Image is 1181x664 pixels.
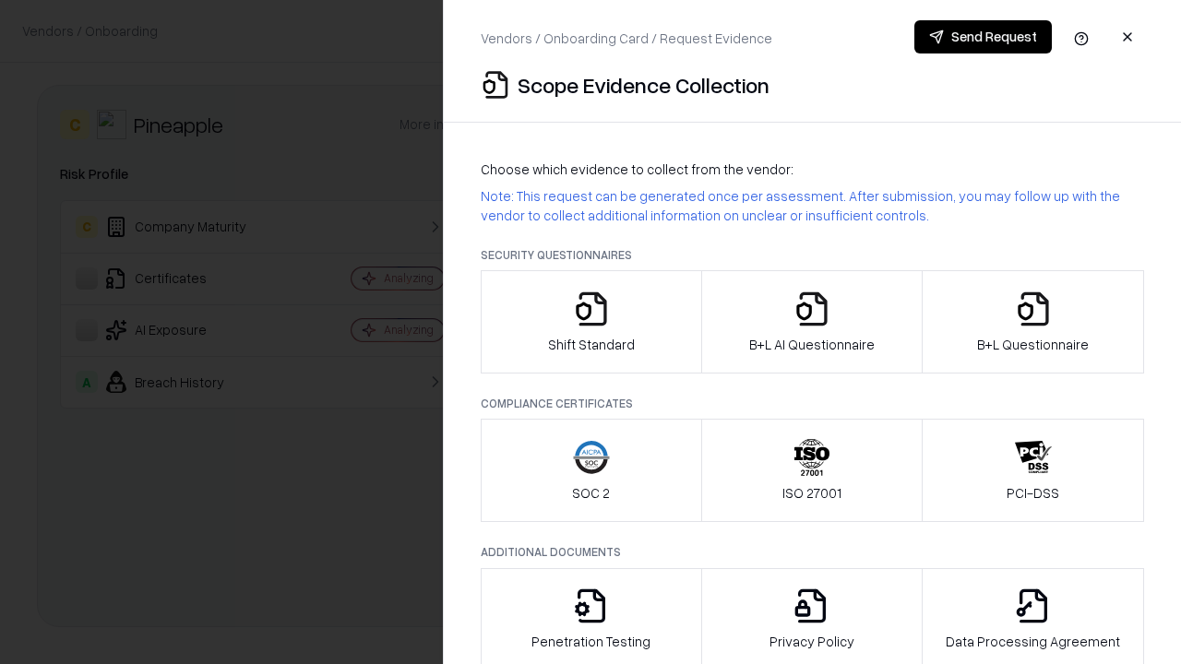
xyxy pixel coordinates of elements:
p: Shift Standard [548,335,635,354]
button: B+L AI Questionnaire [701,270,924,373]
p: Note: This request can be generated once per assessment. After submission, you may follow up with... [481,186,1144,225]
p: SOC 2 [572,483,610,503]
p: Compliance Certificates [481,396,1144,411]
p: Security Questionnaires [481,247,1144,263]
p: Penetration Testing [531,632,650,651]
button: Send Request [914,20,1052,53]
p: ISO 27001 [782,483,841,503]
p: B+L AI Questionnaire [749,335,875,354]
button: PCI-DSS [922,419,1144,522]
p: Vendors / Onboarding Card / Request Evidence [481,29,772,48]
p: Choose which evidence to collect from the vendor: [481,160,1144,179]
button: Shift Standard [481,270,702,373]
p: Scope Evidence Collection [518,70,769,100]
button: B+L Questionnaire [922,270,1144,373]
p: Data Processing Agreement [946,632,1120,651]
button: ISO 27001 [701,419,924,522]
p: Privacy Policy [769,632,854,651]
button: SOC 2 [481,419,702,522]
p: Additional Documents [481,544,1144,560]
p: B+L Questionnaire [977,335,1089,354]
p: PCI-DSS [1007,483,1059,503]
